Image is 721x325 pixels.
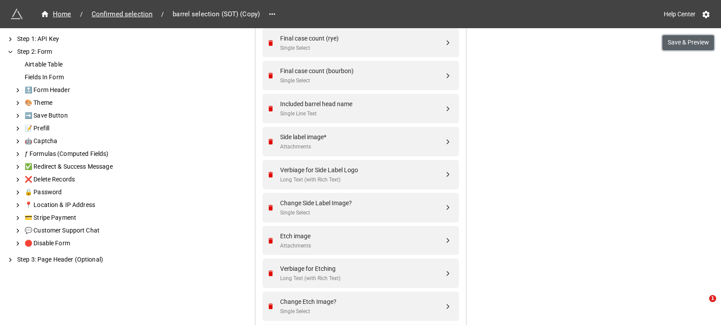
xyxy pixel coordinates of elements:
[35,9,77,19] a: Home
[691,295,712,316] iframe: Intercom live chat
[280,110,444,118] div: Single Line Text
[280,143,444,151] div: Attachments
[267,39,277,47] a: Remove
[280,77,444,85] div: Single Select
[86,9,158,19] a: Confirmed selection
[280,176,444,184] div: Long Text (with Rich Text)
[11,8,23,20] img: miniextensions-icon.73ae0678.png
[658,6,702,22] a: Help Center
[280,132,444,142] div: Side label image*
[267,303,277,310] a: Remove
[15,34,141,44] div: Step 1: API Key
[267,204,277,211] a: Remove
[280,44,444,52] div: Single Select
[267,105,277,112] a: Remove
[23,149,141,159] div: ƒ Formulas (Computed Fields)
[23,213,141,222] div: 💳 Stripe Payment
[23,73,141,82] div: Fields In Form
[161,10,164,19] li: /
[280,264,444,273] div: Verbiage for Etching
[23,162,141,171] div: ✅ Redirect & Success Message
[267,171,277,178] a: Remove
[35,9,265,19] nav: breadcrumb
[267,72,277,79] a: Remove
[280,165,444,175] div: Verbiage for Side Label Logo
[23,124,141,133] div: 📝 Prefill
[23,239,141,248] div: 🛑 Disable Form
[280,209,444,217] div: Single Select
[167,9,265,19] span: barrel selection (SOT) (Copy)
[23,226,141,235] div: 💬 Customer Support Chat
[280,198,444,208] div: Change Side Label Image?
[23,60,141,69] div: Airtable Table
[80,10,83,19] li: /
[662,35,714,50] button: Save & Preview
[23,188,141,197] div: 🔒 Password
[280,66,444,76] div: Final case count (bourbon)
[23,111,141,120] div: ➡️ Save Button
[280,99,444,109] div: Included barrel head name
[280,242,444,250] div: Attachments
[23,175,141,184] div: ❌ Delete Records
[280,274,444,283] div: Long Text (with Rich Text)
[267,138,277,145] a: Remove
[15,47,141,56] div: Step 2: Form
[23,200,141,210] div: 📍 Location & IP Address
[267,237,277,244] a: Remove
[280,231,444,241] div: Etch image
[23,98,141,107] div: 🎨 Theme
[41,9,71,19] div: Home
[709,295,716,302] span: 1
[23,137,141,146] div: 🤖 Captcha
[280,297,444,307] div: Change Etch Image?
[267,270,277,277] a: Remove
[15,255,141,264] div: Step 3: Page Header (Optional)
[280,307,444,316] div: Single Select
[23,85,141,95] div: 🔝 Form Header
[280,33,444,43] div: Final case count (rye)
